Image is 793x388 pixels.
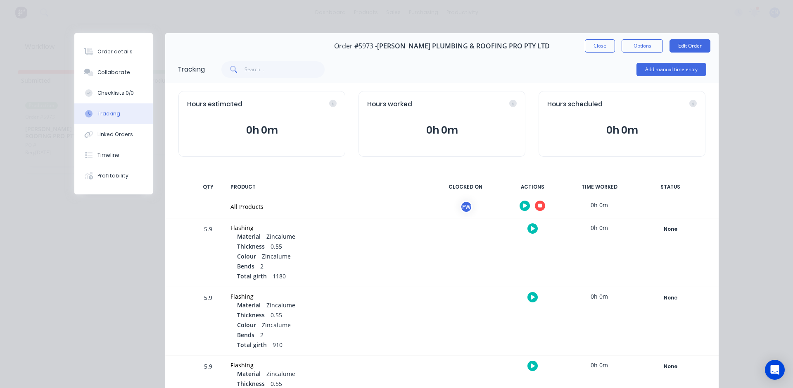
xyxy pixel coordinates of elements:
div: PRODUCT [226,178,430,196]
div: STATUS [635,178,705,196]
button: None [640,223,700,235]
div: CLOCKED ON [434,178,496,196]
div: Tracking [178,65,205,74]
button: Options [622,39,663,53]
div: 2 [237,331,425,340]
button: 0h 0m [547,122,697,138]
div: 0h 0m [568,287,630,306]
button: 0h 0m [367,122,517,138]
div: Tracking [97,110,120,117]
button: 0h 0m [187,122,337,138]
div: Zincalume [237,369,425,379]
button: Profitability [74,165,153,186]
button: None [640,361,700,372]
span: Colour [237,321,256,329]
div: Profitability [97,172,128,180]
div: TIME WORKED [568,178,630,196]
button: Add manual time entry [636,63,706,76]
div: 5.9 [196,220,221,287]
div: ACTIONS [501,178,563,196]
div: None [641,292,700,303]
div: Flashing [230,292,425,301]
span: Total girth [237,272,267,280]
button: Tracking [74,103,153,124]
div: Flashing [230,361,425,369]
span: Bends [237,262,254,271]
div: 5.9 [196,288,221,355]
div: 1180 [237,272,425,282]
span: Material [237,232,261,241]
div: Checklists 0/0 [97,89,134,97]
span: Hours worked [367,100,412,109]
span: Thickness [237,311,265,319]
div: 0h 0m [568,356,630,374]
input: Search... [245,61,325,78]
span: Colour [237,252,256,261]
div: Timeline [97,151,119,159]
div: FW [460,201,472,213]
div: Zincalume [237,252,425,262]
div: 2 [237,262,425,272]
button: Order details [74,41,153,62]
div: 0.55 [237,242,425,252]
div: Order details [97,48,133,55]
button: Timeline [74,145,153,165]
button: Checklists 0/0 [74,83,153,103]
span: [PERSON_NAME] PLUMBING & ROOFING PRO PTY LTD [377,42,550,50]
button: None [640,292,700,304]
div: Zincalume [237,321,425,331]
span: Thickness [237,379,265,388]
span: Total girth [237,340,267,349]
span: Hours scheduled [547,100,603,109]
div: Collaborate [97,69,130,76]
span: Material [237,301,261,309]
div: All Products [230,202,425,211]
div: Linked Orders [97,131,133,138]
div: QTY [196,178,221,196]
div: 0h 0m [568,196,630,214]
div: None [641,224,700,235]
button: Linked Orders [74,124,153,145]
div: Flashing [230,223,425,232]
div: 910 [237,340,425,350]
button: Close [585,39,615,53]
div: Zincalume [237,301,425,311]
span: Thickness [237,242,265,251]
span: Hours estimated [187,100,242,109]
button: Collaborate [74,62,153,83]
span: Bends [237,331,254,339]
div: None [641,361,700,372]
span: Material [237,369,261,378]
div: Open Intercom Messenger [765,360,785,380]
span: Order #5973 - [334,42,377,50]
div: 0h 0m [568,218,630,237]
div: Zincalume [237,232,425,242]
div: 0.55 [237,311,425,321]
button: Edit Order [670,39,710,53]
